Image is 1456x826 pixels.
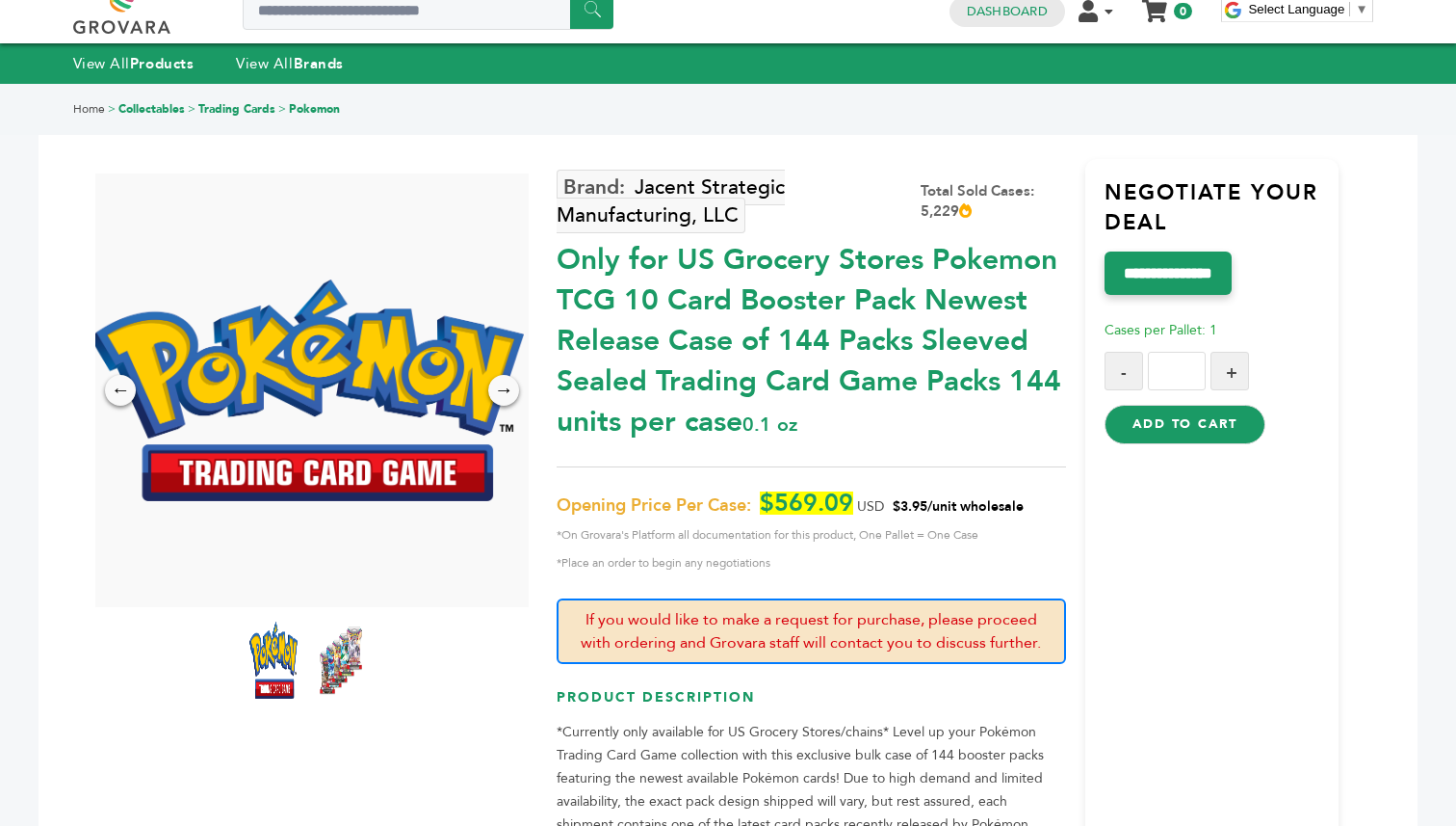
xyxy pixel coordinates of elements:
div: ← [105,375,136,406]
span: Select Language [1248,2,1344,16]
h3: Negotiate Your Deal [1105,178,1339,253]
span: Cases per Pallet: 1 [1105,321,1217,339]
strong: Products [130,54,194,73]
a: View AllProducts [73,54,195,73]
span: $3.95/unit wholesale [893,497,1024,516]
span: *Place an order to begin any negotiations [557,551,1065,574]
img: *Only for US Grocery Stores* Pokemon TCG 10 Card Booster Pack – Newest Release (Case of 144 Packs... [249,622,298,699]
span: > [188,101,195,117]
span: > [108,101,116,117]
button: - [1105,352,1143,390]
span: ​ [1349,2,1350,16]
h3: Product Description [557,688,1065,722]
a: Select Language​ [1248,2,1367,16]
img: *Only for US Grocery Stores* Pokemon TCG 10 Card Booster Pack – Newest Release (Case of 144 Packs... [317,622,365,699]
span: $569.09 [760,492,853,515]
span: 0 [1174,3,1192,19]
span: Opening Price Per Case: [557,494,751,518]
a: Collectables [118,101,185,117]
button: Add to Cart [1105,405,1265,443]
a: View AllBrands [236,54,344,73]
a: Jacent Strategic Manufacturing, LLC [557,170,785,233]
p: If you would like to make a request for purchase, please proceed with ordering and Grovara staff ... [557,599,1065,664]
a: Pokemon [289,101,340,117]
span: USD [857,497,884,516]
div: Only for US Grocery Stores Pokemon TCG 10 Card Booster Pack Newest Release Case of 144 Packs Slee... [557,230,1065,442]
span: > [278,101,286,117]
span: ▼ [1355,2,1367,16]
button: + [1210,352,1249,390]
div: → [488,375,519,406]
a: Trading Cards [198,101,275,117]
img: *Only for US Grocery Stores* Pokemon TCG 10 Card Booster Pack – Newest Release (Case of 144 Packs... [91,280,524,501]
div: Total Sold Cases: 5,229 [921,181,1066,222]
span: 0.1 oz [742,412,797,438]
a: Dashboard [967,3,1048,20]
strong: Brands [294,54,344,73]
a: Home [73,101,105,117]
span: *On Grovara's Platform all documentation for this product, One Pallet = One Case [557,523,1065,546]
